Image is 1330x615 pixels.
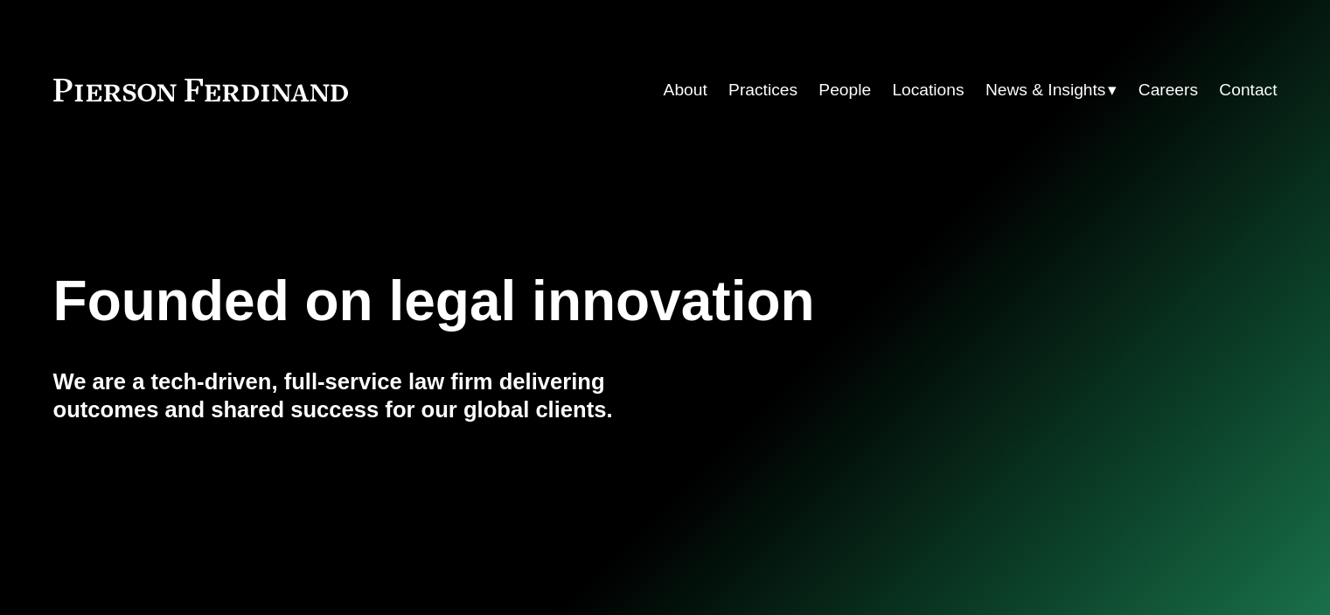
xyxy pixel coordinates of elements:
a: People [818,73,871,107]
h1: Founded on legal innovation [53,269,1074,333]
a: Careers [1139,73,1198,107]
a: Contact [1219,73,1277,107]
a: Locations [892,73,964,107]
h4: We are a tech-driven, full-service law firm delivering outcomes and shared success for our global... [53,367,665,424]
a: Practices [728,73,797,107]
a: About [664,73,707,107]
a: folder dropdown [985,73,1118,107]
span: News & Insights [985,75,1106,106]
